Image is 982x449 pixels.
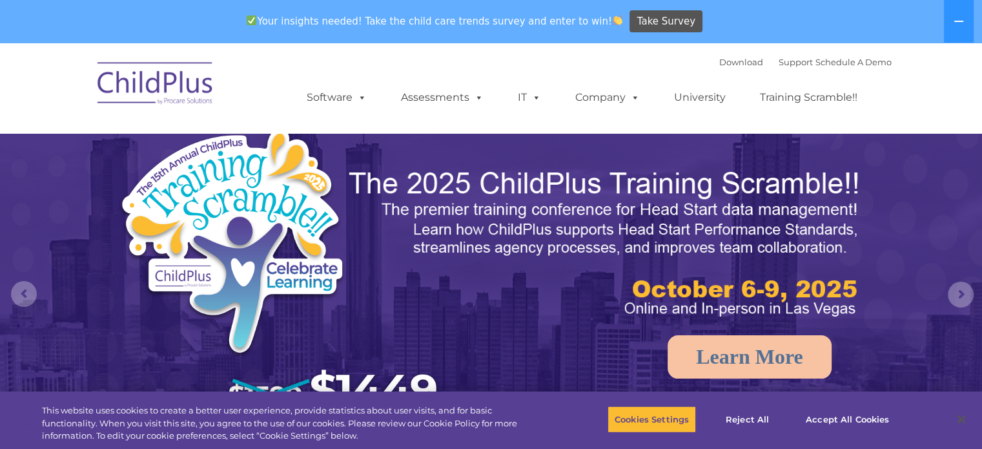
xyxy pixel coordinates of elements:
[179,85,219,95] span: Last name
[661,85,739,110] a: University
[608,406,696,433] button: Cookies Settings
[637,10,695,33] span: Take Survey
[719,57,892,67] font: |
[629,10,702,33] a: Take Survey
[815,57,892,67] a: Schedule A Demo
[779,57,813,67] a: Support
[799,406,896,433] button: Accept All Cookies
[505,85,554,110] a: IT
[562,85,653,110] a: Company
[388,85,496,110] a: Assessments
[91,53,220,118] img: ChildPlus by Procare Solutions
[947,405,976,433] button: Close
[247,16,256,25] img: ✅
[294,85,380,110] a: Software
[42,404,540,443] div: This website uses cookies to create a better user experience, provide statistics about user visit...
[179,138,234,148] span: Phone number
[719,57,763,67] a: Download
[747,85,870,110] a: Training Scramble!!
[241,8,628,34] span: Your insights needed! Take the child care trends survey and enter to win!
[668,335,832,379] a: Learn More
[707,406,788,433] button: Reject All
[613,16,622,25] img: 👏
